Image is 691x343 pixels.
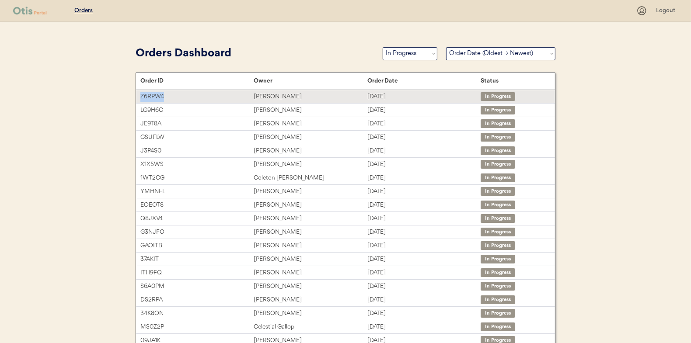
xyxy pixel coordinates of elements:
[140,92,254,102] div: Z6RPW4
[367,119,481,129] div: [DATE]
[254,132,367,142] div: [PERSON_NAME]
[367,268,481,278] div: [DATE]
[367,200,481,210] div: [DATE]
[140,132,254,142] div: GSUFLW
[367,173,481,183] div: [DATE]
[254,77,367,84] div: Owner
[140,187,254,197] div: YMHNFL
[254,254,367,264] div: [PERSON_NAME]
[367,281,481,291] div: [DATE]
[367,105,481,115] div: [DATE]
[254,295,367,305] div: [PERSON_NAME]
[254,187,367,197] div: [PERSON_NAME]
[254,308,367,319] div: [PERSON_NAME]
[254,268,367,278] div: [PERSON_NAME]
[140,295,254,305] div: DS2RPA
[140,322,254,332] div: MS0Z2P
[254,200,367,210] div: [PERSON_NAME]
[254,173,367,183] div: Coleton [PERSON_NAME]
[140,268,254,278] div: ITH9FQ
[367,241,481,251] div: [DATE]
[367,214,481,224] div: [DATE]
[254,105,367,115] div: [PERSON_NAME]
[367,308,481,319] div: [DATE]
[367,132,481,142] div: [DATE]
[367,254,481,264] div: [DATE]
[367,322,481,332] div: [DATE]
[140,173,254,183] div: 1WT2CG
[140,227,254,237] div: G3NJFO
[140,281,254,291] div: S6A0PM
[140,77,254,84] div: Order ID
[254,281,367,291] div: [PERSON_NAME]
[140,146,254,156] div: J3P4S0
[656,7,678,15] div: Logout
[254,241,367,251] div: [PERSON_NAME]
[254,214,367,224] div: [PERSON_NAME]
[140,241,254,251] div: GAOITB
[254,159,367,170] div: [PERSON_NAME]
[367,295,481,305] div: [DATE]
[140,200,254,210] div: EOEOT8
[367,159,481,170] div: [DATE]
[140,105,254,115] div: LG9H6C
[140,308,254,319] div: 34K8ON
[74,7,93,14] u: Orders
[254,92,367,102] div: [PERSON_NAME]
[254,322,367,332] div: Celestial Gallop
[481,77,546,84] div: Status
[140,254,254,264] div: 37AKIT
[254,146,367,156] div: [PERSON_NAME]
[367,77,481,84] div: Order Date
[367,146,481,156] div: [DATE]
[367,187,481,197] div: [DATE]
[140,159,254,170] div: X1X5WS
[367,92,481,102] div: [DATE]
[140,214,254,224] div: Q8JXV4
[254,119,367,129] div: [PERSON_NAME]
[140,119,254,129] div: JE9T8A
[367,227,481,237] div: [DATE]
[254,227,367,237] div: [PERSON_NAME]
[136,45,374,62] div: Orders Dashboard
